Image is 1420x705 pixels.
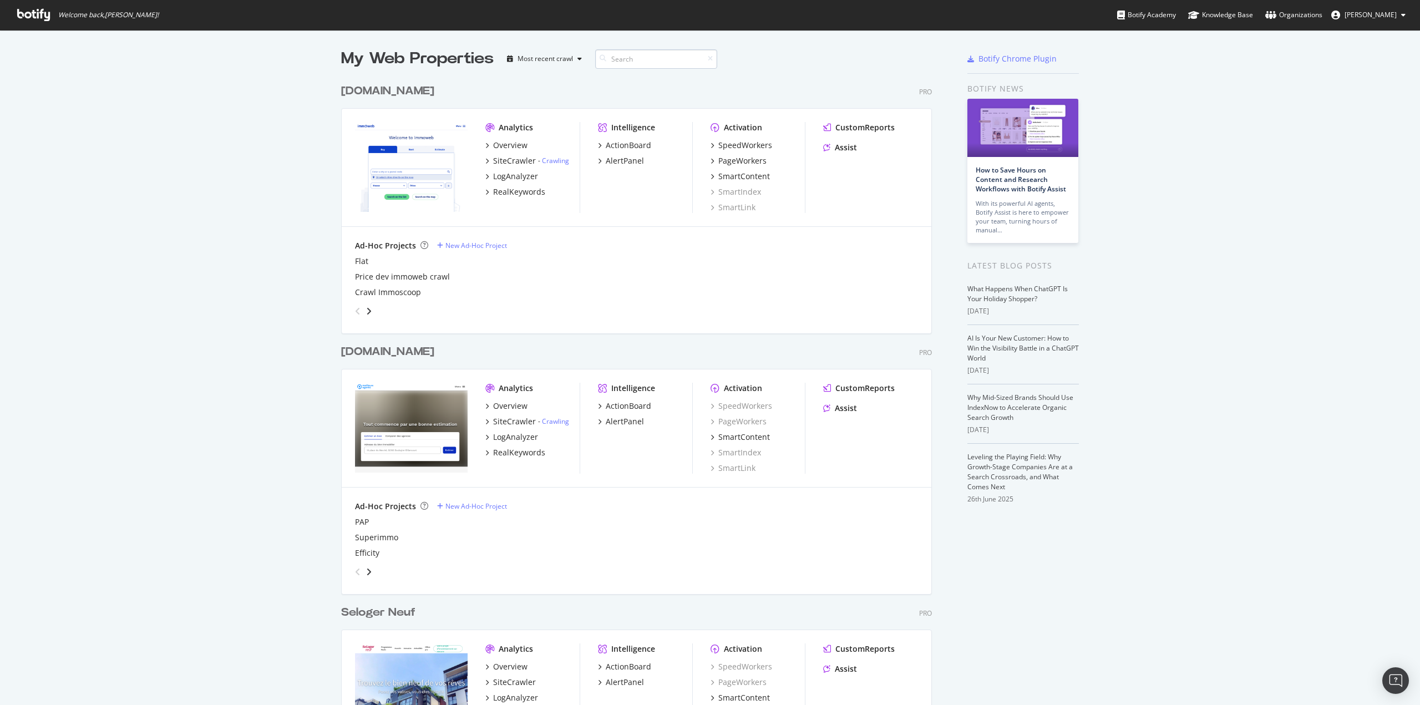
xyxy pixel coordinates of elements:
[341,344,434,360] div: [DOMAIN_NAME]
[355,271,450,282] div: Price dev immoweb crawl
[355,501,416,512] div: Ad-Hoc Projects
[445,501,507,511] div: New Ad-Hoc Project
[919,87,932,97] div: Pro
[503,50,586,68] button: Most recent crawl
[355,287,421,298] div: Crawl Immoscoop
[341,605,420,621] a: Seloger Neuf
[718,171,770,182] div: SmartContent
[598,416,644,427] a: AlertPanel
[835,663,857,674] div: Assist
[355,532,398,543] a: Superimmo
[967,366,1079,376] div: [DATE]
[1382,667,1409,694] div: Open Intercom Messenger
[967,393,1073,422] a: Why Mid-Sized Brands Should Use IndexNow to Accelerate Organic Search Growth
[967,260,1079,272] div: Latest Blog Posts
[485,677,536,688] a: SiteCrawler
[1265,9,1322,21] div: Organizations
[437,501,507,511] a: New Ad-Hoc Project
[499,122,533,133] div: Analytics
[823,663,857,674] a: Assist
[823,643,895,655] a: CustomReports
[711,463,755,474] div: SmartLink
[724,643,762,655] div: Activation
[493,692,538,703] div: LogAnalyzer
[355,516,369,528] a: PAP
[976,165,1066,194] a: How to Save Hours on Content and Research Workflows with Botify Assist
[711,400,772,412] div: SpeedWorkers
[355,122,468,212] img: immoweb.be
[835,142,857,153] div: Assist
[493,416,536,427] div: SiteCrawler
[967,53,1057,64] a: Botify Chrome Plugin
[967,425,1079,435] div: [DATE]
[595,49,717,69] input: Search
[538,417,569,426] div: -
[711,661,772,672] a: SpeedWorkers
[711,155,767,166] a: PageWorkers
[711,432,770,443] a: SmartContent
[978,53,1057,64] div: Botify Chrome Plugin
[485,432,538,443] a: LogAnalyzer
[493,661,528,672] div: Overview
[711,447,761,458] a: SmartIndex
[485,186,545,197] a: RealKeywords
[493,677,536,688] div: SiteCrawler
[485,155,569,166] a: SiteCrawler- Crawling
[493,447,545,458] div: RealKeywords
[606,677,644,688] div: AlertPanel
[967,333,1079,363] a: AI Is Your New Customer: How to Win the Visibility Battle in a ChatGPT World
[967,99,1078,157] img: How to Save Hours on Content and Research Workflows with Botify Assist
[598,400,651,412] a: ActionBoard
[835,643,895,655] div: CustomReports
[835,122,895,133] div: CustomReports
[445,241,507,250] div: New Ad-Hoc Project
[1188,9,1253,21] div: Knowledge Base
[485,416,569,427] a: SiteCrawler- Crawling
[485,447,545,458] a: RealKeywords
[1322,6,1414,24] button: [PERSON_NAME]
[351,302,365,320] div: angle-left
[611,383,655,394] div: Intelligence
[493,140,528,151] div: Overview
[542,417,569,426] a: Crawling
[967,83,1079,95] div: Botify news
[355,547,379,559] a: Efficity
[598,677,644,688] a: AlertPanel
[919,608,932,618] div: Pro
[485,692,538,703] a: LogAnalyzer
[351,563,365,581] div: angle-left
[711,677,767,688] div: PageWorkers
[341,344,439,360] a: [DOMAIN_NAME]
[493,186,545,197] div: RealKeywords
[485,140,528,151] a: Overview
[967,284,1068,303] a: What Happens When ChatGPT Is Your Holiday Shopper?
[611,643,655,655] div: Intelligence
[823,403,857,414] a: Assist
[493,155,536,166] div: SiteCrawler
[542,156,569,165] a: Crawling
[355,256,368,267] a: Flat
[967,452,1073,491] a: Leveling the Playing Field: Why Growth-Stage Companies Are at a Search Crossroads, and What Comes...
[598,140,651,151] a: ActionBoard
[967,494,1079,504] div: 26th June 2025
[711,140,772,151] a: SpeedWorkers
[711,186,761,197] a: SmartIndex
[967,306,1079,316] div: [DATE]
[835,403,857,414] div: Assist
[493,171,538,182] div: LogAnalyzer
[437,241,507,250] a: New Ad-Hoc Project
[718,155,767,166] div: PageWorkers
[365,566,373,577] div: angle-right
[1345,10,1397,19] span: Lukas MÄNNL
[711,202,755,213] a: SmartLink
[823,383,895,394] a: CustomReports
[1117,9,1176,21] div: Botify Academy
[485,661,528,672] a: Overview
[493,432,538,443] div: LogAnalyzer
[499,383,533,394] div: Analytics
[724,122,762,133] div: Activation
[355,383,468,473] img: meilleursagents.com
